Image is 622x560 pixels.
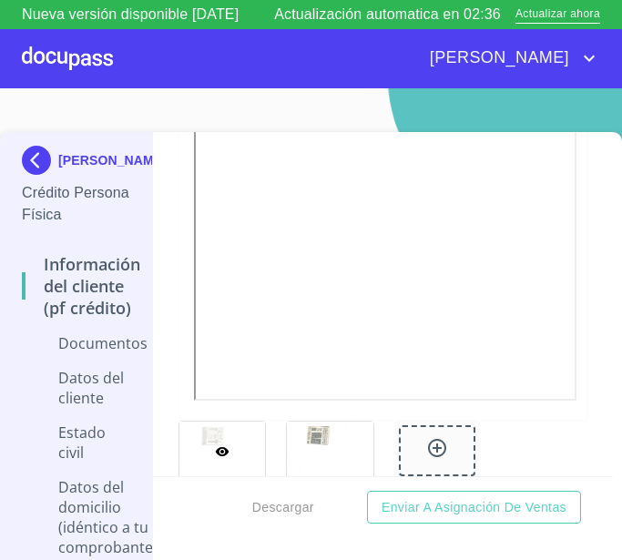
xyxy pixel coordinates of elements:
p: Documentos [22,333,148,353]
span: [PERSON_NAME] [416,44,578,73]
p: Crédito Persona Física [22,182,130,226]
span: Actualizar ahora [515,5,600,25]
p: Información del cliente (PF crédito) [22,253,140,319]
span: Enviar a Asignación de Ventas [382,496,566,519]
img: Docupass spot blue [22,146,58,175]
p: Estado Civil [22,423,130,463]
p: Datos del domicilio (idéntico a tu comprobante) [22,477,158,557]
button: Enviar a Asignación de Ventas [367,491,581,524]
p: [PERSON_NAME] [58,153,167,168]
button: account of current user [416,44,600,73]
div: [PERSON_NAME] [22,146,130,182]
button: Descargar [245,491,321,524]
p: Datos del cliente [22,368,130,408]
p: Nueva versión disponible [DATE] [22,4,239,25]
span: Descargar [252,496,314,519]
p: Actualización automatica en 02:36 [274,4,501,25]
